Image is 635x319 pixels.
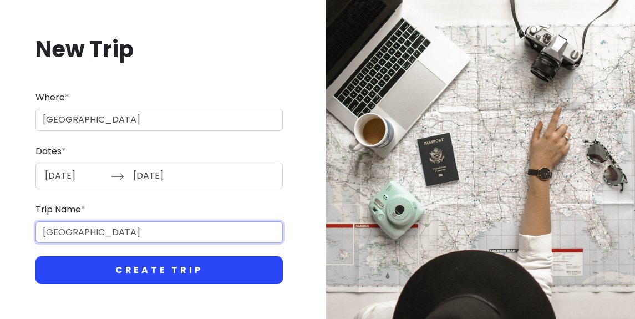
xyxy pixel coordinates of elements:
[35,202,85,217] label: Trip Name
[35,256,283,284] button: Create Trip
[35,35,283,64] h1: New Trip
[35,221,283,244] input: Give it a name
[127,163,199,189] input: End Date
[35,144,66,159] label: Dates
[35,109,283,131] input: City (e.g., New York)
[35,90,69,105] label: Where
[39,163,111,189] input: Start Date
